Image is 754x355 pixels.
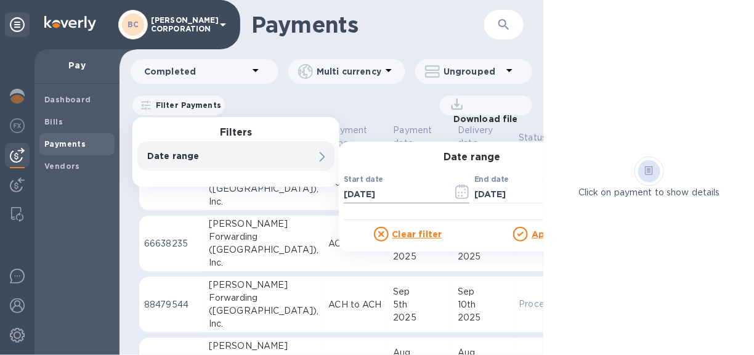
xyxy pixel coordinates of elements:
h3: Filters [132,127,339,139]
div: Unpin categories [5,12,30,37]
div: Sep [393,285,448,298]
label: Start date [344,176,383,184]
div: Forwarding [209,231,319,243]
div: [PERSON_NAME] [209,340,319,353]
span: Status [519,131,562,144]
p: Processing [519,298,565,311]
p: ACH to ACH [329,237,384,250]
u: Clear filter [392,229,442,239]
b: Bills [44,117,63,126]
h1: Payments [251,12,484,38]
p: Payment date [393,124,432,150]
div: 2025 [458,250,509,263]
div: Forwarding [209,292,319,304]
p: 88479544 [144,298,199,311]
div: 2025 [393,311,448,324]
iframe: Chat Widget [692,296,754,355]
div: 10th [458,298,509,311]
div: 2025 [458,311,509,324]
b: Dashboard [44,95,91,104]
p: Payment type [329,124,368,150]
u: Apply [532,229,559,239]
p: Click on payment to show details [578,186,720,199]
div: ([GEOGRAPHIC_DATA]), [209,304,319,317]
p: ACH to ACH [329,298,384,311]
div: 5th [393,298,448,311]
p: Pay [44,59,110,71]
img: Foreign exchange [10,118,25,133]
span: Payment date [393,124,448,150]
span: Delivery date [458,124,509,150]
div: [PERSON_NAME] [209,218,319,231]
div: ([GEOGRAPHIC_DATA]), [209,243,319,256]
p: Ungrouped [444,65,502,78]
p: Filter Payments [151,100,221,110]
div: 2025 [393,250,448,263]
p: Download file [448,113,518,125]
p: [PERSON_NAME] CORPORATION [151,16,213,33]
p: Completed [144,65,248,78]
b: Payments [44,139,86,149]
p: Delivery date [458,124,493,150]
div: Inc. [209,195,319,208]
span: Payment type [329,124,384,150]
p: Status [519,131,546,144]
div: [PERSON_NAME] [209,279,319,292]
p: Multi currency [317,65,381,78]
div: Inc. [209,317,319,330]
h3: Date range [339,152,605,163]
img: Logo [44,16,96,31]
div: Inc. [209,256,319,269]
p: 66638235 [144,237,199,250]
div: ([GEOGRAPHIC_DATA]), [209,182,319,195]
p: Date range [147,150,283,162]
div: Sep [458,285,509,298]
b: BC [128,20,139,29]
label: End date [474,176,509,184]
b: Vendors [44,161,80,171]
